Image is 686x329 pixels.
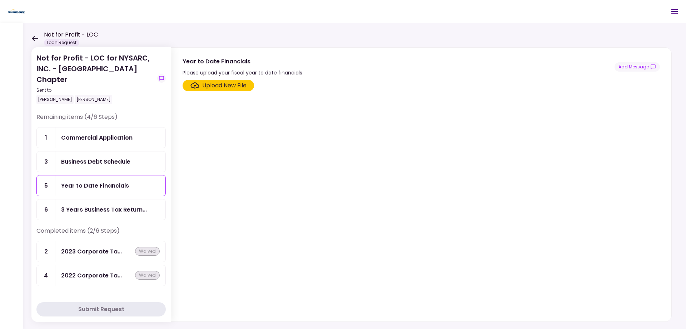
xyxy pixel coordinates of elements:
[61,271,122,280] div: 2022 Corporate Tax Returns
[37,175,55,196] div: 5
[183,68,302,77] div: Please upload your fiscal year to date financials
[44,30,98,39] h1: Not for Profit - LOC
[183,57,302,66] div: Year to Date Financials
[202,81,247,90] div: Upload New File
[135,271,160,280] div: waived
[36,127,166,148] a: 1Commercial Application
[36,95,74,104] div: [PERSON_NAME]
[78,305,124,314] div: Submit Request
[36,87,154,93] div: Sent to:
[61,157,130,166] div: Business Debt Schedule
[36,265,166,286] a: 42022 Corporate Tax Returnswaived
[157,74,166,83] button: show-messages
[135,247,160,256] div: waived
[36,113,166,127] div: Remaining items (4/6 Steps)
[36,241,166,262] a: 22023 Corporate Tax Returnswaived
[36,227,166,241] div: Completed items (2/6 Steps)
[666,3,683,20] button: Open menu
[61,247,122,256] div: 2023 Corporate Tax Returns
[37,241,55,262] div: 2
[61,133,133,142] div: Commercial Application
[615,62,660,72] button: show-messages
[44,39,79,46] div: Loan Request
[37,199,55,220] div: 6
[61,205,147,214] div: 3 Years Business Tax Returns
[37,127,55,148] div: 1
[36,151,166,172] a: 3Business Debt Schedule
[37,151,55,172] div: 3
[7,6,26,17] img: Partner icon
[37,265,55,286] div: 4
[36,53,154,104] div: Not for Profit - LOC for NYSARC, INC. - [GEOGRAPHIC_DATA] Chapter
[36,199,166,220] a: 63 Years Business Tax Returns
[171,47,672,322] div: Year to Date FinancialsPlease upload your fiscal year to date financialsshow-messagesClick here t...
[36,175,166,196] a: 5Year to Date Financials
[183,80,254,91] span: Click here to upload the required document
[36,302,166,316] button: Submit Request
[61,181,129,190] div: Year to Date Financials
[75,95,112,104] div: [PERSON_NAME]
